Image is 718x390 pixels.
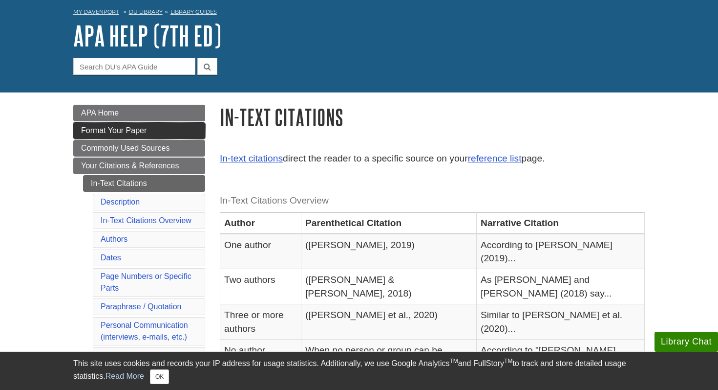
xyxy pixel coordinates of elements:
[129,8,163,15] a: DU Library
[477,212,645,234] th: Narrative Citation
[655,332,718,352] button: Library Chat
[101,216,191,225] a: In-Text Citations Overview
[477,269,645,304] td: As [PERSON_NAME] and [PERSON_NAME] (2018) say...
[220,269,301,304] td: Two authors
[81,109,119,117] span: APA Home
[101,235,127,243] a: Authors
[477,234,645,269] td: According to [PERSON_NAME] (2019)...
[81,126,147,135] span: Format Your Paper
[220,190,645,212] caption: In-Text Citations Overview
[101,272,191,292] a: Page Numbers or Specific Parts
[170,8,217,15] a: Library Guides
[101,321,188,341] a: Personal Communication(interviews, e-mails, etc.)
[106,372,144,380] a: Read More
[301,234,477,269] td: ([PERSON_NAME], 2019)
[220,105,645,130] h1: In-Text Citations
[73,122,205,139] a: Format Your Paper
[504,358,512,365] sup: TM
[101,253,121,262] a: Dates
[301,269,477,304] td: ([PERSON_NAME] & [PERSON_NAME], 2018)
[83,175,205,192] a: In-Text Citations
[73,8,119,16] a: My Davenport
[73,21,221,51] a: APA Help (7th Ed)
[73,105,205,121] a: APA Home
[150,369,169,384] button: Close
[101,198,140,206] a: Description
[220,234,301,269] td: One author
[73,140,205,157] a: Commonly Used Sources
[73,58,195,75] input: Search DU's APA Guide
[220,153,283,163] a: In-text citations
[220,304,301,340] td: Three or more authors
[101,302,181,311] a: Paraphrase / Quotation
[220,152,645,166] p: direct the reader to a specific source on your page.
[73,358,645,384] div: This site uses cookies and records your IP address for usage statistics. Additionally, we use Goo...
[220,212,301,234] th: Author
[449,358,458,365] sup: TM
[468,153,522,163] a: reference list
[81,161,179,170] span: Your Citations & References
[73,158,205,174] a: Your Citations & References
[81,144,169,152] span: Commonly Used Sources
[301,304,477,340] td: ([PERSON_NAME] et al., 2020)
[301,212,477,234] th: Parenthetical Citation
[73,5,645,21] nav: breadcrumb
[477,304,645,340] td: Similar to [PERSON_NAME] et al. (2020)...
